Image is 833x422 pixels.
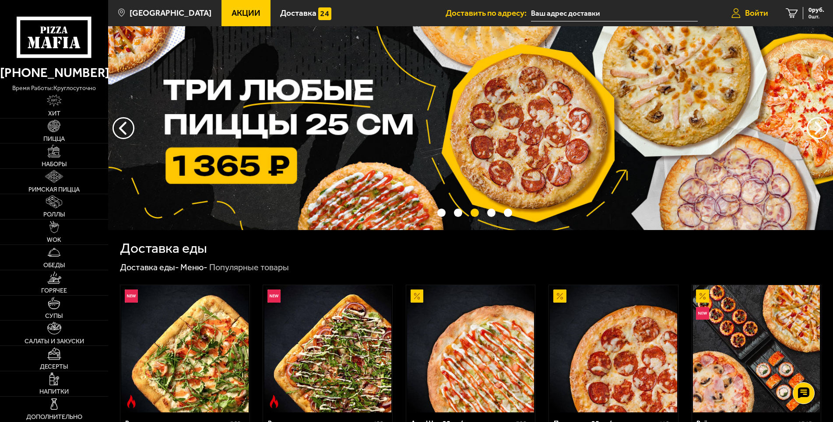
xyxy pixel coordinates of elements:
[693,285,820,412] img: Всё включено
[808,7,824,13] span: 0 руб.
[121,285,248,412] img: Римская с креветками
[471,209,479,217] button: точки переключения
[696,307,709,320] img: Новинка
[407,285,534,412] img: Аль-Шам 25 см (тонкое тесто)
[180,262,207,272] a: Меню-
[125,395,138,408] img: Острое блюдо
[267,395,281,408] img: Острое блюдо
[531,5,698,21] input: Ваш адрес доставки
[745,9,768,17] span: Войти
[25,338,84,344] span: Салаты и закуски
[807,117,829,139] button: предыдущий
[43,211,65,217] span: Роллы
[45,313,63,319] span: Супы
[808,14,824,19] span: 0 шт.
[692,285,821,412] a: АкционныйНовинкаВсё включено
[41,287,67,293] span: Горячее
[120,262,179,272] a: Доставка еды-
[446,9,531,17] span: Доставить по адресу:
[280,9,316,17] span: Доставка
[437,209,446,217] button: точки переключения
[263,285,392,412] a: НовинкаОстрое блюдоРимская с мясным ассорти
[411,289,424,303] img: Акционный
[267,289,281,303] img: Новинка
[487,209,496,217] button: точки переключения
[696,289,709,303] img: Акционный
[550,285,677,412] img: Пепперони 25 см (толстое с сыром)
[232,9,260,17] span: Акции
[40,363,68,370] span: Десерты
[120,285,250,412] a: НовинкаОстрое блюдоРимская с креветками
[264,285,391,412] img: Римская с мясным ассорти
[47,237,61,243] span: WOK
[549,285,678,412] a: АкционныйПепперони 25 см (толстое с сыром)
[125,289,138,303] img: Новинка
[504,209,512,217] button: точки переключения
[28,186,80,192] span: Римская пицца
[454,209,462,217] button: точки переключения
[120,241,207,255] h1: Доставка еды
[43,136,65,142] span: Пицца
[42,161,67,167] span: Наборы
[553,289,566,303] img: Акционный
[48,110,60,116] span: Хит
[130,9,211,17] span: [GEOGRAPHIC_DATA]
[39,388,69,394] span: Напитки
[26,414,82,420] span: Дополнительно
[112,117,134,139] button: следующий
[209,262,289,273] div: Популярные товары
[43,262,65,268] span: Обеды
[318,7,331,21] img: 15daf4d41897b9f0e9f617042186c801.svg
[406,285,535,412] a: АкционныйАль-Шам 25 см (тонкое тесто)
